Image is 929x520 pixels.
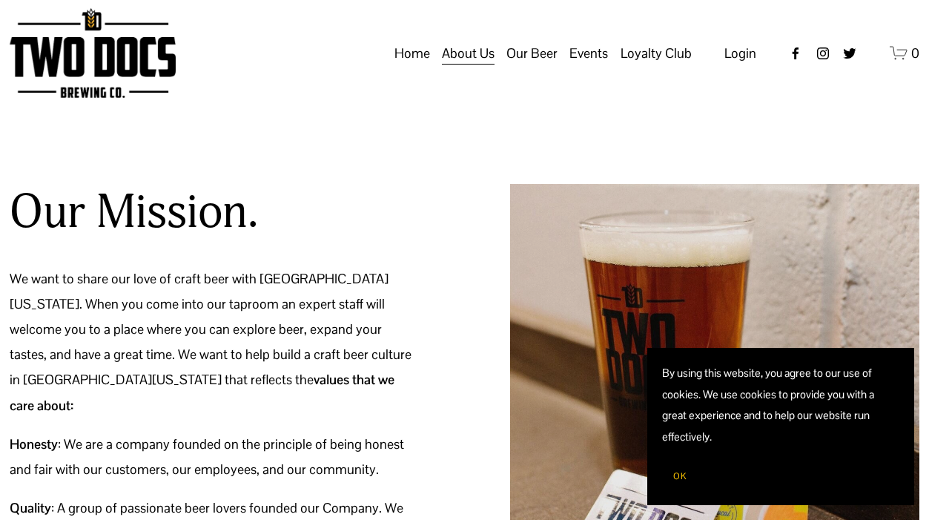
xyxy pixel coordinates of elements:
a: Home [394,39,430,68]
h2: Our Mission. [10,183,258,241]
section: Cookie banner [647,348,914,505]
span: Login [724,45,756,62]
button: OK [662,462,698,490]
strong: values that we care about: [10,371,397,413]
strong: Honesty [10,435,58,452]
a: twitter-unauth [842,46,857,61]
strong: Quality [10,499,51,516]
a: 0 items in cart [890,44,920,62]
span: About Us [442,41,495,66]
a: Facebook [788,46,803,61]
span: Events [569,41,608,66]
a: instagram-unauth [816,46,830,61]
a: folder dropdown [442,39,495,68]
a: folder dropdown [569,39,608,68]
a: folder dropdown [506,39,558,68]
span: 0 [911,45,919,62]
p: : We are a company founded on the principle of being honest and fair with our customers, our empl... [10,432,420,482]
p: By using this website, you agree to our use of cookies. We use cookies to provide you with a grea... [662,363,899,447]
a: Login [724,41,756,66]
p: We want to share our love of craft beer with [GEOGRAPHIC_DATA][US_STATE]. When you come into our ... [10,266,420,418]
span: OK [673,470,687,482]
img: Two Docs Brewing Co. [10,8,176,98]
span: Our Beer [506,41,558,66]
a: folder dropdown [621,39,692,68]
span: Loyalty Club [621,41,692,66]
